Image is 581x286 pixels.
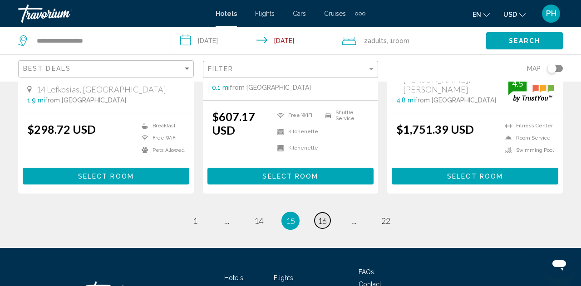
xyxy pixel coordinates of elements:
li: Swimming Pool [501,146,554,154]
span: Room [393,37,409,44]
span: 16 [318,216,327,226]
span: ... [224,216,230,226]
span: from [GEOGRAPHIC_DATA] [230,84,311,91]
span: 14 [254,216,263,226]
a: Cars [293,10,306,17]
button: Filter [203,60,379,79]
span: Map [527,62,541,75]
button: Extra navigation items [355,6,365,21]
button: Select Room [23,168,189,184]
span: Select Room [447,173,503,180]
img: trustyou-badge.svg [508,75,554,102]
ins: $1,751.39 USD [396,122,474,136]
span: 1.9 mi [27,97,45,104]
li: Free WiFi [137,134,185,142]
span: en [473,11,481,18]
button: Select Room [207,168,374,184]
li: Fitness Center [501,122,554,130]
li: Breakfast [137,122,185,130]
li: Room Service [501,134,554,142]
ul: Pagination [18,212,563,230]
a: Travorium [18,5,207,23]
span: Filter [208,65,234,73]
button: Change language [473,8,490,21]
ins: $298.72 USD [27,122,96,136]
a: Select Room [392,170,558,180]
span: Select Room [262,173,318,180]
span: , 1 [387,34,409,47]
span: 15 [286,216,295,226]
iframe: Button to launch messaging window [545,250,574,279]
span: 2 [364,34,387,47]
div: 4.5 [508,78,527,89]
a: Hotels [216,10,237,17]
span: Search [509,38,541,45]
span: 22 [381,216,390,226]
button: User Menu [539,4,563,23]
li: Kitchenette [273,142,321,154]
button: Select Room [392,168,558,184]
button: Travelers: 2 adults, 0 children [333,27,486,54]
span: ... [351,216,357,226]
mat-select: Sort by [23,65,191,73]
span: USD [503,11,517,18]
span: from [GEOGRAPHIC_DATA] [415,97,496,104]
button: Check-in date: Sep 10, 2025 Check-out date: Sep 14, 2025 [171,27,333,54]
a: Cruises [324,10,346,17]
a: Hotels [224,274,243,281]
span: 14 Lefkosias, [GEOGRAPHIC_DATA] [36,84,166,94]
span: 0.1 mi [212,84,230,91]
span: PH [546,9,556,18]
ins: $607.17 USD [212,110,255,137]
a: Flights [274,274,293,281]
button: Search [486,32,563,49]
li: Free WiFi [273,110,321,121]
button: Change currency [503,8,526,21]
span: from [GEOGRAPHIC_DATA] [45,97,126,104]
a: FAQs [359,268,374,276]
span: Best Deals [23,65,71,72]
span: 1 [193,216,197,226]
a: Flights [255,10,275,17]
span: Select Room [78,173,134,180]
span: Adults [368,37,387,44]
li: Shuttle Service [321,110,369,121]
li: Kitchenette [273,126,321,138]
li: Pets Allowed [137,146,185,154]
a: Select Room [207,170,374,180]
a: Select Room [23,170,189,180]
button: Toggle map [541,64,563,73]
span: 4.8 mi [396,97,415,104]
